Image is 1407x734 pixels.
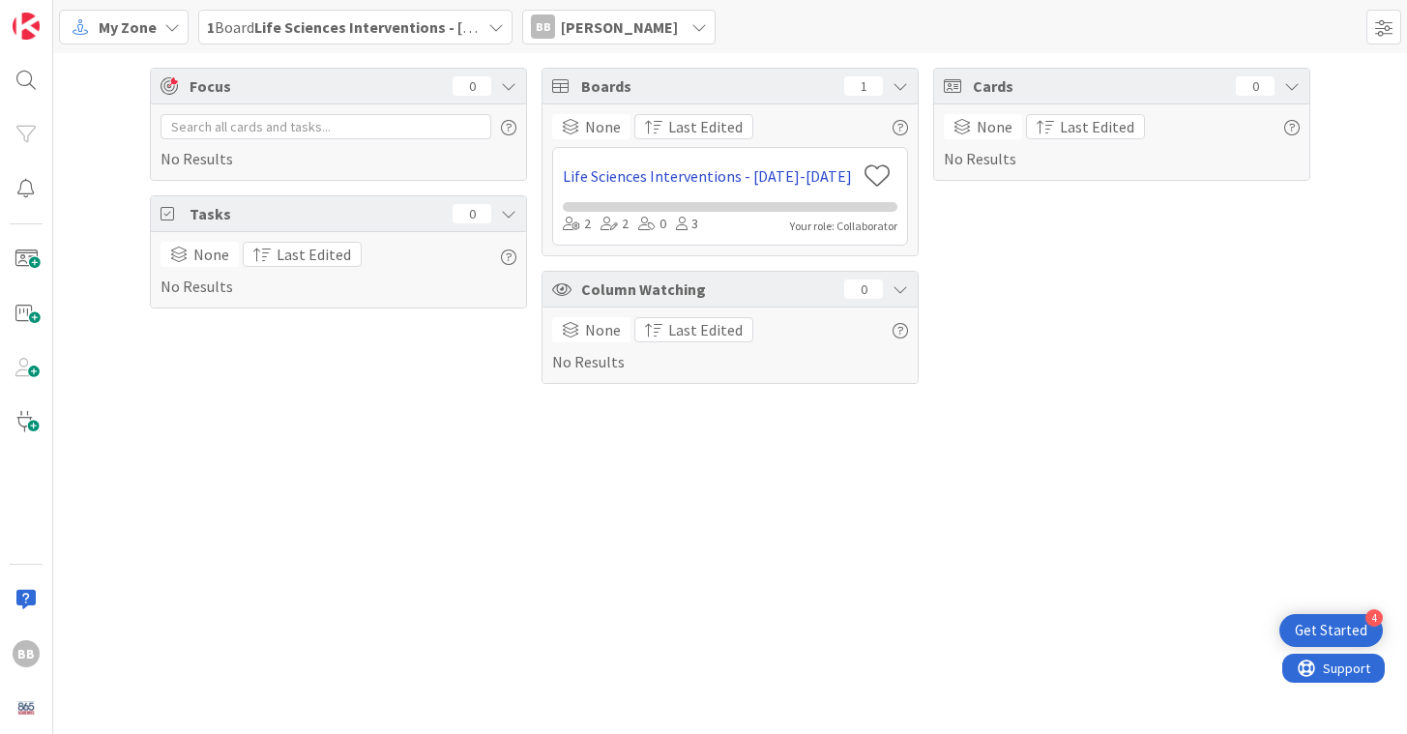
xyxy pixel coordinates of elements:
span: Support [41,3,88,26]
span: [PERSON_NAME] [561,15,678,39]
span: Last Edited [1060,115,1134,138]
span: Last Edited [668,318,743,341]
span: My Zone [99,15,157,39]
button: Last Edited [1026,114,1145,139]
div: 2 [601,214,629,235]
div: 0 [1236,76,1275,96]
div: BB [531,15,555,39]
span: None [977,115,1012,138]
span: Cards [973,74,1226,98]
div: No Results [944,114,1300,170]
div: 4 [1365,609,1383,627]
div: 3 [676,214,698,235]
div: No Results [161,114,516,170]
img: Visit kanbanzone.com [13,13,40,40]
input: Search all cards and tasks... [161,114,491,139]
b: 1 [207,17,215,37]
div: BB [13,640,40,667]
div: Open Get Started checklist, remaining modules: 4 [1279,614,1383,647]
span: Focus [190,74,437,98]
span: Tasks [190,202,443,225]
span: None [193,243,229,266]
div: 0 [453,204,491,223]
span: None [585,115,621,138]
div: 1 [844,76,883,96]
span: Board [207,15,481,39]
button: Last Edited [634,114,753,139]
span: None [585,318,621,341]
span: Column Watching [581,278,835,301]
span: Last Edited [277,243,351,266]
div: 2 [563,214,591,235]
div: No Results [161,242,516,298]
b: Life Sciences Interventions - [DATE]-[DATE] [254,17,554,37]
button: Last Edited [243,242,362,267]
div: 0 [638,214,666,235]
img: avatar [13,694,40,721]
span: Boards [581,74,835,98]
div: Get Started [1295,621,1367,640]
a: Life Sciences Interventions - [DATE]-[DATE] [563,164,856,188]
span: Last Edited [668,115,743,138]
div: 0 [844,279,883,299]
div: 0 [453,76,491,96]
div: Your role: Collaborator [790,218,897,235]
button: Last Edited [634,317,753,342]
div: No Results [552,317,908,373]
